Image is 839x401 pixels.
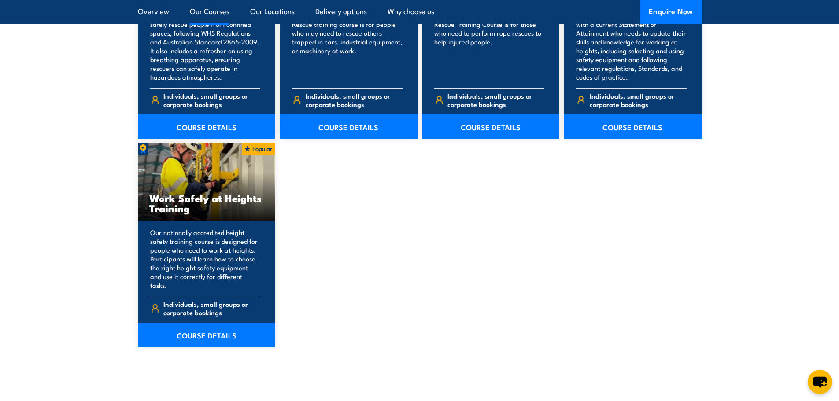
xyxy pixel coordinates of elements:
[138,323,276,347] a: COURSE DETAILS
[422,114,560,139] a: COURSE DETAILS
[138,114,276,139] a: COURSE DETAILS
[447,92,544,108] span: Individuals, small groups or corporate bookings
[163,300,260,316] span: Individuals, small groups or corporate bookings
[434,11,545,81] p: Our nationally accredited Vertical Rescue Training Course is for those who need to perform rope r...
[150,228,261,290] p: Our nationally accredited height safety training course is designed for people who need to work a...
[292,11,403,81] p: Our nationally accredited Road Crash Rescue training course is for people who may need to rescue ...
[564,114,702,139] a: COURSE DETAILS
[280,114,418,139] a: COURSE DETAILS
[590,92,687,108] span: Individuals, small groups or corporate bookings
[149,193,264,213] h3: Work Safely at Heights Training
[808,370,832,394] button: chat-button
[576,11,687,81] p: This refresher course is for anyone with a current Statement of Attainment who needs to update th...
[306,92,403,108] span: Individuals, small groups or corporate bookings
[150,11,261,81] p: This course teaches your team how to safely rescue people from confined spaces, following WHS Reg...
[163,92,260,108] span: Individuals, small groups or corporate bookings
